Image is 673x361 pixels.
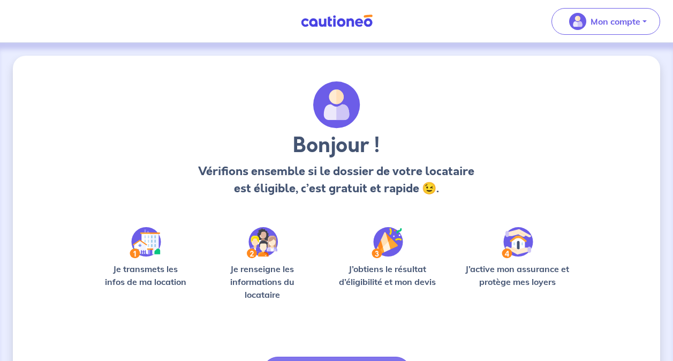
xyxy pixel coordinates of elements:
p: J’active mon assurance et protège mes loyers [460,262,574,288]
img: Cautioneo [297,14,377,28]
img: archivate [313,81,360,129]
p: Mon compte [591,15,640,28]
img: /static/c0a346edaed446bb123850d2d04ad552/Step-2.svg [247,227,278,258]
p: J’obtiens le résultat d’éligibilité et mon devis [332,262,443,288]
h3: Bonjour ! [198,133,475,159]
img: /static/90a569abe86eec82015bcaae536bd8e6/Step-1.svg [130,227,161,258]
img: /static/f3e743aab9439237c3e2196e4328bba9/Step-3.svg [372,227,403,258]
p: Je renseigne les informations du locataire [209,262,315,301]
p: Vérifions ensemble si le dossier de votre locataire est éligible, c’est gratuit et rapide 😉. [198,163,475,197]
img: /static/bfff1cf634d835d9112899e6a3df1a5d/Step-4.svg [502,227,533,258]
img: illu_account_valid_menu.svg [569,13,586,30]
button: illu_account_valid_menu.svgMon compte [551,8,660,35]
p: Je transmets les infos de ma location [99,262,192,288]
